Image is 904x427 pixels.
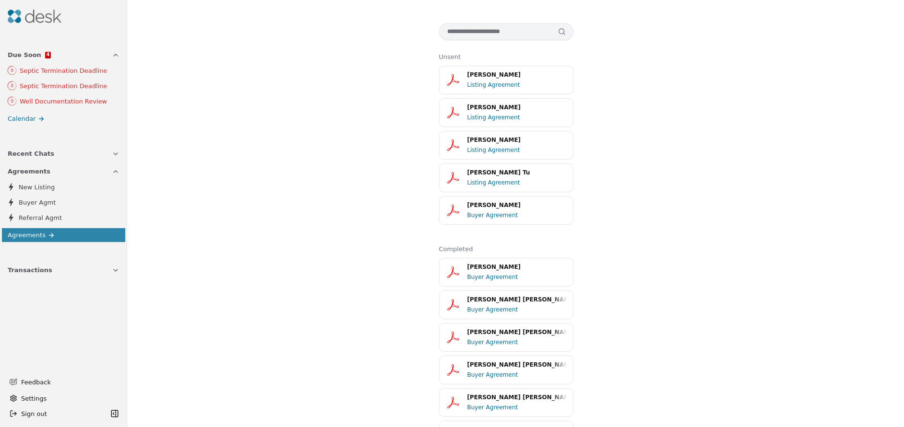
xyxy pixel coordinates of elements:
a: 0Septic Termination Deadline [1,64,123,77]
span: Referral Agmt [19,213,62,223]
button: [PERSON_NAME] [PERSON_NAME]Buyer Agreement [439,290,573,319]
span: Buyer Agmt [19,197,56,208]
div: Buyer Agreement [467,337,567,347]
span: Transactions [8,265,52,275]
div: Listing Agreement [467,145,567,155]
button: [PERSON_NAME]Listing Agreement [439,66,573,94]
div: Septic Termination Deadline [20,81,119,91]
button: [PERSON_NAME] [PERSON_NAME]Buyer Agreement [439,323,573,352]
span: New Listing [19,182,55,192]
div: [PERSON_NAME] [467,70,567,80]
div: Listing Agreement [467,178,567,187]
div: [PERSON_NAME] Tu [467,168,567,177]
div: [PERSON_NAME] [467,201,567,210]
button: Due Soon4 [2,46,125,64]
button: Recent Chats [2,145,125,162]
button: [PERSON_NAME]Buyer Agreement [439,196,573,225]
div: [PERSON_NAME] [PERSON_NAME] [467,295,567,304]
button: [PERSON_NAME]Listing Agreement [439,98,573,127]
div: Listing Agreement [467,80,567,90]
div: 0 [11,67,13,74]
span: Calendar [8,114,36,124]
div: [PERSON_NAME] [467,263,567,272]
div: 0 [11,98,13,105]
div: Septic Termination Deadline [20,66,119,76]
button: Feedback [4,373,119,391]
span: Sign out [21,409,47,419]
div: Buyer Agreement [467,403,567,412]
span: Settings [21,393,47,404]
a: Agreements [2,228,125,242]
span: Due Soon [8,50,41,60]
span: Recent Chats [8,149,54,159]
span: 4 [46,52,49,57]
div: Buyer Agreement [467,272,567,282]
div: Buyer Agreement [467,210,567,220]
button: [PERSON_NAME] [PERSON_NAME]Buyer Agreement [439,356,573,384]
div: Listing Agreement [467,113,567,122]
a: 0Well Documentation Review [1,94,123,108]
span: Feedback [21,377,114,387]
div: Buyer Agreement [467,305,567,314]
span: Agreements [8,166,50,176]
a: 0Septic Termination Deadline [1,79,123,92]
button: Agreements [2,162,125,180]
div: Unsent [439,52,593,62]
div: Buyer Agreement [467,370,567,380]
div: [PERSON_NAME] [PERSON_NAME] [467,393,567,402]
button: [PERSON_NAME]Buyer Agreement [439,258,573,287]
img: Desk [8,10,61,23]
div: [PERSON_NAME] [467,103,567,112]
a: Calendar [2,112,125,126]
div: Completed [439,244,593,254]
button: Sign out [6,406,108,421]
button: [PERSON_NAME]Listing Agreement [439,131,573,160]
button: [PERSON_NAME] [PERSON_NAME]Buyer Agreement [439,388,573,417]
button: Settings [6,391,121,406]
span: Agreements [8,230,46,240]
button: Transactions [2,261,125,279]
button: [PERSON_NAME] TuListing Agreement [439,163,573,192]
div: [PERSON_NAME] [PERSON_NAME] [467,360,567,369]
div: [PERSON_NAME] [467,136,567,145]
div: 0 [11,82,13,90]
div: [PERSON_NAME] [PERSON_NAME] [467,328,567,337]
div: Well Documentation Review [20,96,119,106]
